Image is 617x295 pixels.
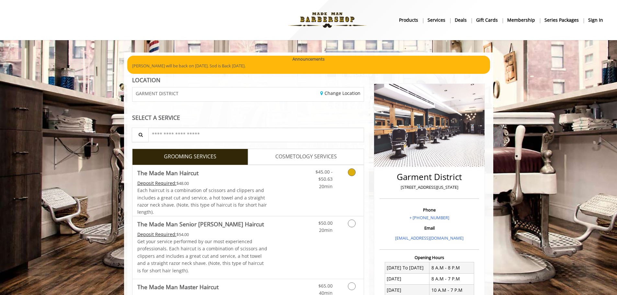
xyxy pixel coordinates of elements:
[399,17,418,24] b: products
[584,15,608,25] a: sign insign in
[318,283,333,289] span: $65.00
[315,169,333,182] span: $45.00 - $50.63
[385,262,429,273] td: [DATE] To [DATE]
[455,17,467,24] b: Deals
[381,172,477,182] h2: Garment District
[381,226,477,230] h3: Email
[132,62,485,69] p: [PERSON_NAME] will be back on [DATE]. Sod is Back [DATE].
[137,238,268,274] p: Get your service performed by our most experienced professionals. Each haircut is a combination o...
[137,180,268,187] div: $48.00
[507,17,535,24] b: Membership
[318,220,333,226] span: $50.00
[472,15,503,25] a: Gift cardsgift cards
[540,15,584,25] a: Series packagesSeries packages
[320,90,360,96] a: Change Location
[283,2,372,38] img: Made Man Barbershop logo
[450,15,472,25] a: DealsDeals
[503,15,540,25] a: MembershipMembership
[395,235,463,241] a: [EMAIL_ADDRESS][DOMAIN_NAME]
[476,17,498,24] b: gift cards
[588,17,603,24] b: sign in
[544,17,579,24] b: Series packages
[319,227,333,233] span: 20min
[380,255,479,260] h3: Opening Hours
[137,168,199,177] b: The Made Man Haircut
[394,15,423,25] a: Productsproducts
[275,153,337,161] span: COSMETOLOGY SERVICES
[429,273,474,284] td: 8 A.M - 7 P.M
[132,76,160,84] b: LOCATION
[137,220,264,229] b: The Made Man Senior [PERSON_NAME] Haircut
[423,15,450,25] a: ServicesServices
[381,184,477,191] p: [STREET_ADDRESS][US_STATE]
[292,56,325,62] b: Announcements
[319,183,333,189] span: 20min
[136,91,178,96] span: GARMENT DISTRICT
[137,231,268,238] div: $54.00
[164,153,216,161] span: GROOMING SERVICES
[381,208,477,212] h3: Phone
[409,215,449,221] a: + [PHONE_NUMBER]
[137,187,267,215] span: Each haircut is a combination of scissors and clippers and includes a great cut and service, a ho...
[429,262,474,273] td: 8 A.M - 8 P.M
[428,17,445,24] b: Services
[137,231,177,237] span: This service needs some Advance to be paid before we block your appointment
[385,273,429,284] td: [DATE]
[132,128,149,142] button: Service Search
[132,115,364,121] div: SELECT A SERVICE
[137,180,177,186] span: This service needs some Advance to be paid before we block your appointment
[137,282,219,291] b: The Made Man Master Haircut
